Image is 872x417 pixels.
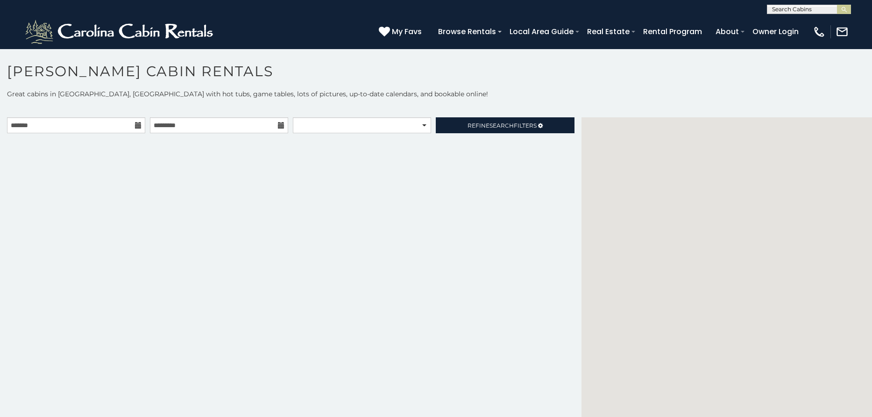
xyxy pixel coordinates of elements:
a: My Favs [379,26,424,38]
img: White-1-2.png [23,18,217,46]
span: Refine Filters [468,122,537,129]
img: mail-regular-white.png [836,25,849,38]
a: Owner Login [748,23,803,40]
a: About [711,23,744,40]
a: RefineSearchFilters [436,117,574,133]
a: Local Area Guide [505,23,578,40]
a: Real Estate [582,23,634,40]
span: Search [489,122,514,129]
span: My Favs [392,26,422,37]
a: Rental Program [638,23,707,40]
a: Browse Rentals [433,23,501,40]
img: phone-regular-white.png [813,25,826,38]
